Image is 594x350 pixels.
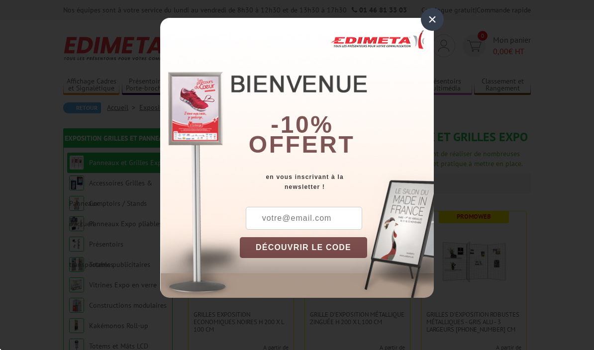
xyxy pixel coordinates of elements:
input: votre@email.com [246,207,362,230]
div: × [421,8,444,31]
b: -10% [271,111,333,138]
div: en vous inscrivant à la newsletter ! [240,172,434,192]
font: offert [249,131,355,158]
button: DÉCOUVRIR LE CODE [240,237,367,258]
